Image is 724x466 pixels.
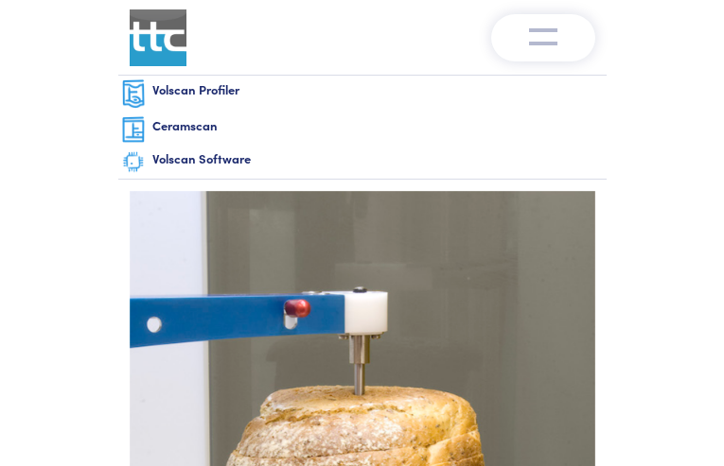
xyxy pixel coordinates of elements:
a: Volscan Software [118,147,607,179]
img: ceramscan-nav.png [122,116,145,143]
img: software-graphic.png [122,150,145,174]
img: ttc_logo_1x1_v1.0.png [130,9,186,66]
h6: Volscan Software [152,150,603,167]
h6: Ceramscan [152,117,603,134]
h6: Volscan Profiler [152,81,603,98]
a: Ceramscan [118,112,607,147]
button: Toggle navigation [491,14,595,61]
img: volscan-nav.png [122,79,145,109]
img: menu-v1.0.png [529,24,557,46]
a: Volscan Profiler [118,76,607,112]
